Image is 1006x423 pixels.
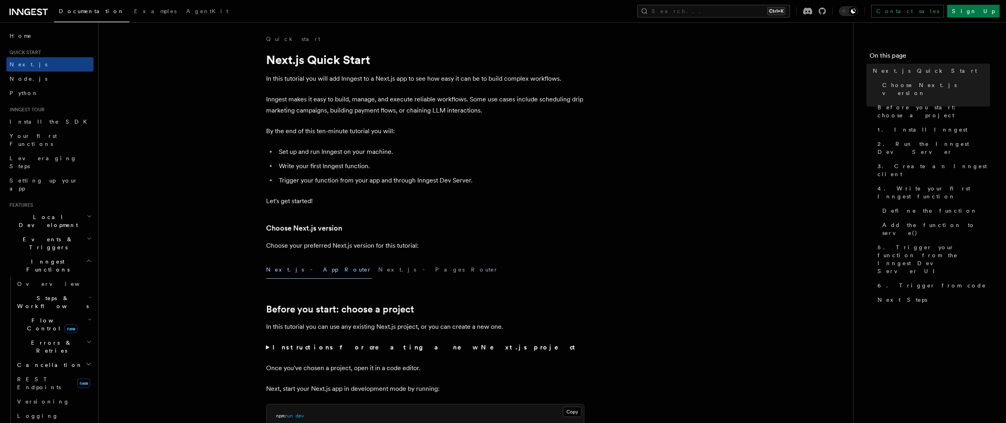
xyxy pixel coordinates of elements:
[873,67,977,75] span: Next.js Quick Start
[129,2,181,21] a: Examples
[14,336,93,358] button: Errors & Retries
[871,5,944,17] a: Contact sales
[6,210,93,232] button: Local Development
[14,291,93,313] button: Steps & Workflows
[54,2,129,22] a: Documentation
[266,73,584,84] p: In this tutorial you will add Inngest to a Next.js app to see how easy it can be to build complex...
[276,413,284,419] span: npm
[266,261,372,279] button: Next.js - App Router
[14,372,93,394] a: REST Endpointsnew
[6,232,93,254] button: Events & Triggers
[14,394,93,409] a: Versioning
[266,196,584,207] p: Let's get started!
[6,173,93,196] a: Setting up your app
[878,126,967,134] span: 1. Install Inngest
[17,376,61,390] span: REST Endpoints
[17,281,99,287] span: Overview
[266,304,414,315] a: Before you start: choose a project
[14,361,83,369] span: Cancellation
[6,277,93,423] div: Inngest Functions
[10,76,47,82] span: Node.js
[14,277,93,291] a: Overview
[878,184,990,200] span: 4. Write your first Inngest function
[10,118,92,125] span: Install the SDK
[6,57,93,72] a: Next.js
[378,261,498,279] button: Next.js - Pages Router
[6,72,93,86] a: Node.js
[186,8,228,14] span: AgentKit
[6,202,33,208] span: Features
[134,8,177,14] span: Examples
[874,159,990,181] a: 3. Create an Inngest client
[879,78,990,100] a: Choose Next.js version
[266,35,320,43] a: Quick start
[878,140,990,156] span: 2. Run the Inngest Dev Server
[266,94,584,116] p: Inngest makes it easy to build, manage, and execute reliable workflows. Some use cases include sc...
[874,137,990,159] a: 2. Run the Inngest Dev Server
[14,313,93,336] button: Flow Controlnew
[874,240,990,278] a: 5. Trigger your function from the Inngest Dev Server UI
[10,32,32,40] span: Home
[276,146,584,157] li: Set up and run Inngest on your machine.
[879,218,990,240] a: Add the function to serve()
[6,235,87,251] span: Events & Triggers
[10,155,77,169] span: Leveraging Steps
[878,296,927,304] span: Next Steps
[879,204,990,218] a: Define the function
[878,243,990,275] span: 5. Trigger your function from the Inngest Dev Server UI
[6,129,93,151] a: Your first Functions
[947,5,1000,17] a: Sign Up
[266,52,584,67] h1: Next.js Quick Start
[874,122,990,137] a: 1. Install Inngest
[17,413,58,419] span: Logging
[882,221,990,237] span: Add the function to serve()
[14,358,93,372] button: Cancellation
[6,151,93,173] a: Leveraging Steps
[284,413,293,419] span: run
[10,61,47,68] span: Next.js
[6,254,93,277] button: Inngest Functions
[77,378,90,388] span: new
[563,407,582,417] button: Copy
[6,49,41,56] span: Quick start
[878,103,990,119] span: Before you start: choose a project
[6,86,93,100] a: Python
[874,181,990,204] a: 4. Write your first Inngest function
[6,213,87,229] span: Local Development
[6,258,86,274] span: Inngest Functions
[6,114,93,129] a: Install the SDK
[64,324,78,333] span: new
[14,316,88,332] span: Flow Control
[266,240,584,251] p: Choose your preferred Next.js version for this tutorial:
[882,81,990,97] span: Choose Next.js version
[181,2,233,21] a: AgentKit
[17,398,70,405] span: Versioning
[767,7,785,15] kbd: Ctrl+K
[882,207,977,215] span: Define the function
[10,90,39,96] span: Python
[276,161,584,172] li: Write your first Inngest function.
[878,281,986,289] span: 6. Trigger from code
[874,100,990,122] a: Before you start: choose a project
[296,413,304,419] span: dev
[10,177,78,192] span: Setting up your app
[266,363,584,374] p: Once you've chosen a project, open it in a code editor.
[272,343,578,351] strong: Instructions for creating a new Next.js project
[10,133,57,147] span: Your first Functions
[870,51,990,64] h4: On this page
[266,383,584,394] p: Next, start your Next.js app in development mode by running:
[6,107,45,113] span: Inngest tour
[266,321,584,332] p: In this tutorial you can use any existing Next.js project, or you can create a new one.
[14,339,86,355] span: Errors & Retries
[870,64,990,78] a: Next.js Quick Start
[14,294,89,310] span: Steps & Workflows
[637,5,790,17] button: Search...Ctrl+K
[59,8,125,14] span: Documentation
[276,175,584,186] li: Trigger your function from your app and through Inngest Dev Server.
[878,162,990,178] span: 3. Create an Inngest client
[266,342,584,353] summary: Instructions for creating a new Next.js project
[839,6,858,16] button: Toggle dark mode
[266,223,342,234] a: Choose Next.js version
[6,29,93,43] a: Home
[266,126,584,137] p: By the end of this ten-minute tutorial you will:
